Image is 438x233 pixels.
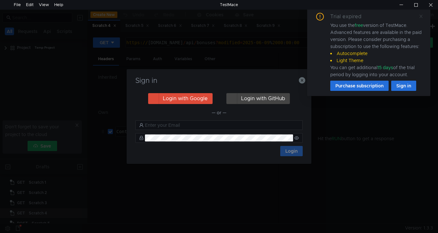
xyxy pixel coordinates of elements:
div: You can get additional of the trial period by logging into your account. [330,64,423,78]
button: Login with Google [148,93,213,104]
div: You use the version of TestMace. Advanced features are available in the paid version. Please cons... [330,22,423,78]
button: Login with GitHub [226,93,290,104]
div: Trial expired [330,13,369,20]
span: 15 days [377,65,393,70]
button: Sign in [391,81,416,91]
div: — or — [135,109,303,116]
li: Light Theme [330,57,423,64]
input: Enter your Email [145,122,299,129]
li: Autocomplete [330,50,423,57]
span: free [355,22,363,28]
h3: Sign in [134,77,304,84]
button: Purchase subscription [330,81,389,91]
